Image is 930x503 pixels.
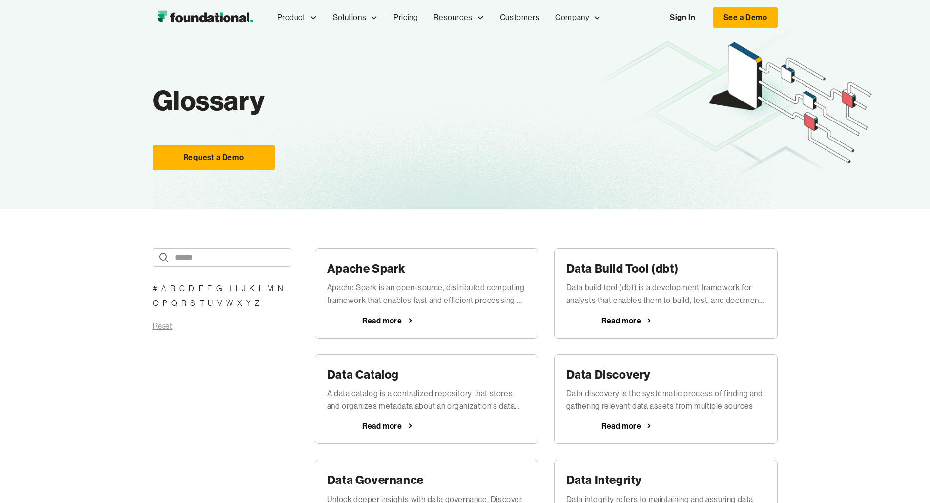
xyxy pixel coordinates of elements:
div: Read more [601,422,641,430]
span: U [208,297,213,310]
div: Read more [362,317,402,324]
span: F [207,282,212,295]
div: Solutions [325,1,386,34]
div: Resources [434,11,472,24]
span: V [217,297,223,310]
div: Read more [362,422,402,430]
span: I [236,282,238,295]
span: X [237,297,242,310]
a: Customers [492,1,547,34]
div: Product [269,1,325,34]
h2: Data Catalog [327,366,526,383]
span: G [216,282,223,295]
div: Data discovery is the systematic process of finding and gathering relevant data assets from multi... [566,387,765,412]
a: Data Build Tool (dbt)Data build tool (dbt) is a development framework for analysts that enables t... [554,248,778,339]
div: Company [555,11,589,24]
span: B [170,282,176,295]
span: Z [255,297,260,310]
span: P [163,297,167,310]
div: Apache Spark is an open-source, distributed computing framework that enables fast and efficient p... [327,282,526,306]
span: E [199,282,204,295]
span: Y [246,297,251,310]
form: Glossary Filters [153,248,291,333]
div: A data catalog is a centralized repository that stores and organizes metadata about an organizati... [327,387,526,412]
a: Reset [153,321,173,331]
img: Foundational Logo [153,8,258,27]
h2: Apache Spark [327,261,526,277]
span: M [267,282,274,295]
span: C [179,282,185,295]
a: Data DiscoveryData discovery is the systematic process of finding and gathering relevant data ass... [554,354,778,444]
span: O [153,297,159,310]
h1: Glossary [153,84,426,117]
span: J [242,282,246,295]
h2: Data Integrity [566,472,765,488]
span: N [278,282,284,295]
div: Solutions [333,11,366,24]
a: Data CatalogA data catalog is a centralized repository that stores and organizes metadata about a... [315,354,538,444]
span: A [161,282,166,295]
span: H [226,282,232,295]
div: Product [277,11,306,24]
div: Company [547,1,609,34]
a: Request a Demo [153,145,275,170]
a: Sign In [660,7,705,28]
span: S [190,297,196,310]
div: Read more [601,317,641,324]
h2: Data Discovery [566,366,765,383]
div: Data build tool (dbt) is a development framework for analysts that enables them to build, test, a... [566,282,765,306]
a: Apache SparkApache Spark is an open-source, distributed computing framework that enables fast and... [315,248,538,339]
span: D [189,282,195,295]
span: W [226,297,233,310]
span: T [200,297,205,310]
span: Q [171,297,178,310]
h2: Data Build Tool (dbt) [566,261,765,277]
h2: Data Governance [327,472,526,488]
span: L [259,282,264,295]
a: See a Demo [713,7,778,28]
span: # [153,282,158,295]
a: home [153,8,258,27]
span: R [181,297,186,310]
span: K [249,282,255,295]
a: Pricing [386,1,426,34]
div: Resources [426,1,492,34]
